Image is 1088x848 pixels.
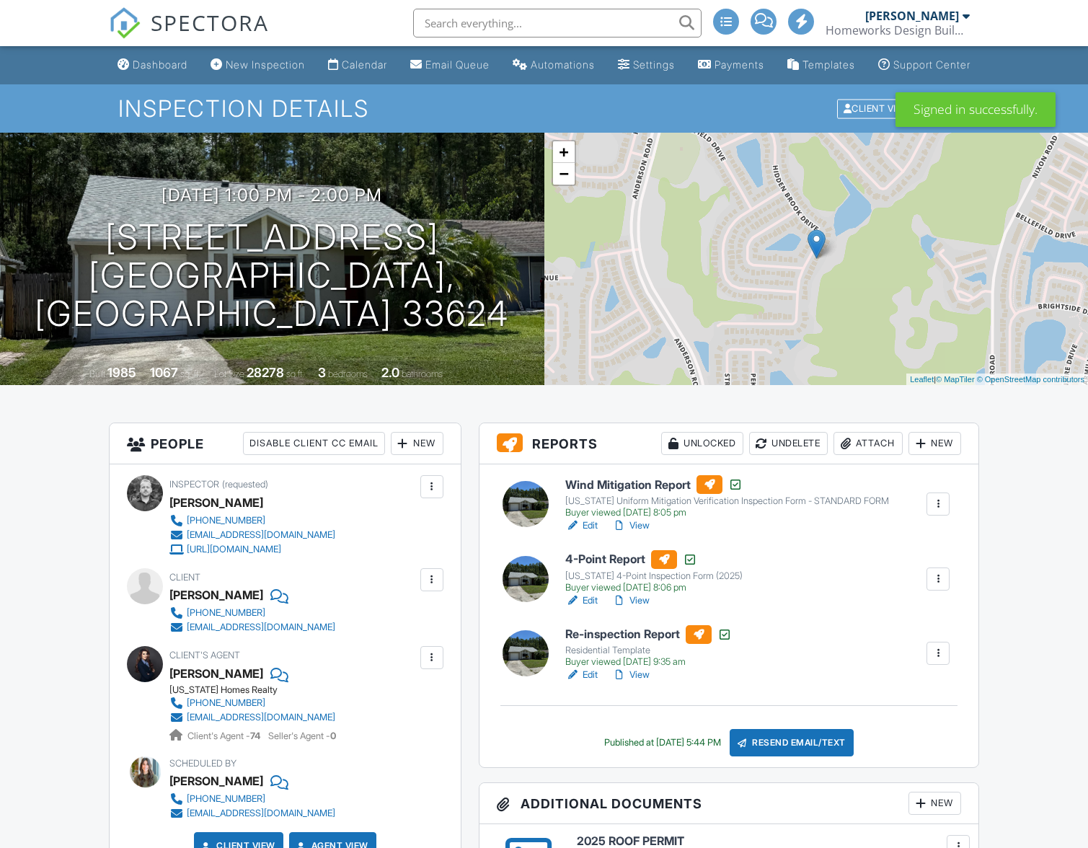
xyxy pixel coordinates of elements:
span: sq. ft. [180,368,200,379]
span: Client's Agent - [187,730,262,741]
a: [PERSON_NAME] [169,663,263,684]
div: Payments [715,58,764,71]
input: Search everything... [413,9,702,37]
a: [PHONE_NUMBER] [169,792,335,806]
a: Dashboard [112,52,193,79]
div: 1067 [150,365,178,380]
a: Edit [565,518,598,533]
a: [EMAIL_ADDRESS][DOMAIN_NAME] [169,710,335,725]
a: Support Center [872,52,976,79]
div: Attach [833,432,903,455]
a: 4-Point Report [US_STATE] 4-Point Inspection Form (2025) Buyer viewed [DATE] 8:06 pm [565,550,743,593]
span: (requested) [222,479,268,490]
span: Lot Size [214,368,244,379]
div: [PHONE_NUMBER] [187,793,265,805]
a: Payments [692,52,770,79]
h1: Inspection Details [118,96,970,121]
a: [EMAIL_ADDRESS][DOMAIN_NAME] [169,806,335,821]
div: Residential Template [565,645,732,656]
div: Support Center [893,58,970,71]
a: Zoom in [553,141,575,163]
div: New [391,432,443,455]
a: © MapTiler [936,375,975,384]
h6: Re-inspection Report [565,625,732,644]
div: [PHONE_NUMBER] [187,607,265,619]
a: New Inspection [205,52,311,79]
div: [PERSON_NAME] [169,492,263,513]
div: 1985 [107,365,136,380]
span: sq.ft. [286,368,304,379]
div: [US_STATE] Uniform Mitigation Verification Inspection Form - STANDARD FORM [565,495,889,507]
div: Unlocked [661,432,743,455]
div: Resend Email/Text [730,729,854,756]
a: [URL][DOMAIN_NAME] [169,542,335,557]
a: [PHONE_NUMBER] [169,513,335,528]
a: [PHONE_NUMBER] [169,696,335,710]
div: New [908,432,961,455]
div: Published at [DATE] 5:44 PM [604,737,721,748]
div: New [908,792,961,815]
span: bathrooms [402,368,443,379]
div: Calendar [342,58,387,71]
a: Leaflet [910,375,934,384]
div: [PHONE_NUMBER] [187,697,265,709]
a: Automations (Advanced) [507,52,601,79]
a: Client View [836,102,921,113]
a: © OpenStreetMap contributors [977,375,1084,384]
h3: Additional Documents [479,783,978,824]
div: Homeworks Design Build Inspect, Inc. [826,23,970,37]
h6: 4-Point Report [565,550,743,569]
div: Settings [633,58,675,71]
div: [EMAIL_ADDRESS][DOMAIN_NAME] [187,712,335,723]
a: Edit [565,668,598,682]
div: [PERSON_NAME] [169,584,263,606]
div: [PERSON_NAME] [169,770,263,792]
div: Undelete [749,432,828,455]
div: [URL][DOMAIN_NAME] [187,544,281,555]
a: Calendar [322,52,393,79]
h1: [STREET_ADDRESS] [GEOGRAPHIC_DATA], [GEOGRAPHIC_DATA] 33624 [23,218,521,332]
a: Zoom out [553,163,575,185]
span: Seller's Agent - [268,730,336,741]
a: Wind Mitigation Report [US_STATE] Uniform Mitigation Verification Inspection Form - STANDARD FORM... [565,475,889,518]
div: Signed in successfully. [895,92,1056,127]
div: | [906,374,1088,386]
div: [EMAIL_ADDRESS][DOMAIN_NAME] [187,622,335,633]
a: [EMAIL_ADDRESS][DOMAIN_NAME] [169,620,335,635]
span: Scheduled By [169,758,236,769]
a: [PHONE_NUMBER] [169,606,335,620]
div: 2.0 [381,365,399,380]
a: Edit [565,593,598,608]
span: SPECTORA [151,7,269,37]
div: Buyer viewed [DATE] 9:35 am [565,656,732,668]
span: bedrooms [328,368,368,379]
img: The Best Home Inspection Software - Spectora [109,7,141,39]
a: [EMAIL_ADDRESS][DOMAIN_NAME] [169,528,335,542]
div: Buyer viewed [DATE] 8:06 pm [565,582,743,593]
h3: People [110,423,461,464]
a: Settings [612,52,681,79]
div: Email Queue [425,58,490,71]
strong: 0 [330,730,336,741]
div: [US_STATE] 4-Point Inspection Form (2025) [565,570,743,582]
div: New Inspection [226,58,305,71]
div: Templates [802,58,855,71]
h3: [DATE] 1:00 pm - 2:00 pm [162,185,382,205]
div: [PHONE_NUMBER] [187,515,265,526]
div: Buyer viewed [DATE] 8:05 pm [565,507,889,518]
div: Dashboard [133,58,187,71]
span: Client [169,572,200,583]
div: Automations [531,58,595,71]
strong: 74 [250,730,260,741]
h3: Reports [479,423,978,464]
div: [EMAIL_ADDRESS][DOMAIN_NAME] [187,808,335,819]
span: Inspector [169,479,219,490]
a: Email Queue [404,52,495,79]
h6: Wind Mitigation Report [565,475,889,494]
div: 28278 [247,365,284,380]
h6: 2025 ROOF PERMIT [577,835,961,848]
div: 3 [318,365,326,380]
span: Client's Agent [169,650,240,661]
a: View [612,593,650,608]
